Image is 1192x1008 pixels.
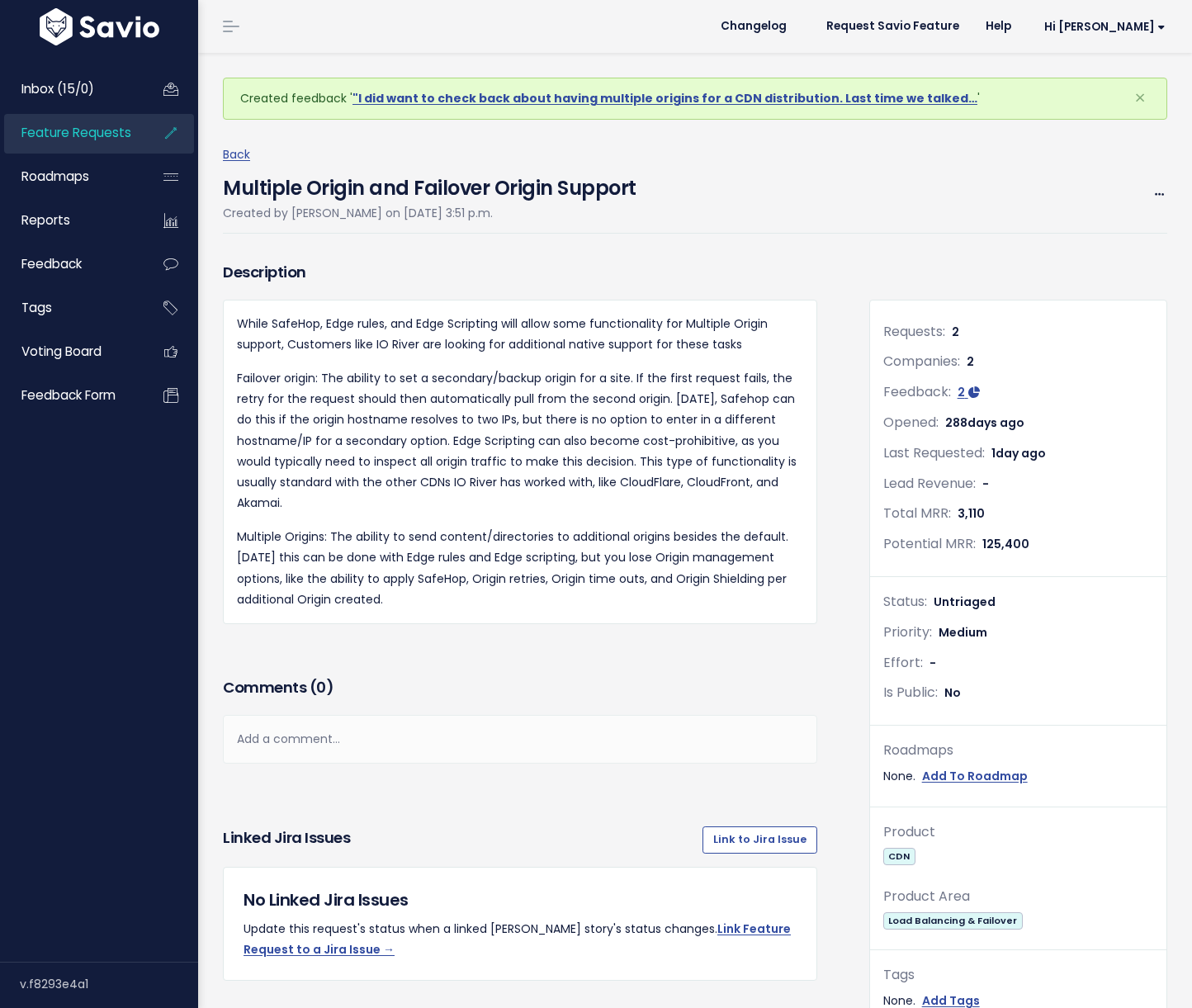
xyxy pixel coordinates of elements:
[223,826,350,853] h3: Linked Jira issues
[945,414,1024,431] span: 288
[21,386,116,404] span: Feedback form
[223,676,817,699] h3: Comments ( )
[883,963,1153,987] div: Tags
[883,739,1153,763] div: Roadmaps
[996,445,1046,461] span: day ago
[929,655,936,671] span: -
[982,536,1029,552] span: 125,400
[4,201,137,239] a: Reports
[4,289,137,327] a: Tags
[223,165,636,203] h4: Multiple Origin and Failover Origin Support
[4,70,137,108] a: Inbox (15/0)
[4,333,137,371] a: Voting Board
[352,90,977,106] a: "I did want to check back about having multiple origins for a CDN distribution. Last time we talked…
[237,368,803,513] p: Failover origin: The ability to set a secondary/backup origin for a site. If the first request fa...
[21,80,94,97] span: Inbox (15/0)
[883,592,927,611] span: Status:
[21,255,82,272] span: Feedback
[958,384,965,400] span: 2
[883,352,960,371] span: Companies:
[4,114,137,152] a: Feature Requests
[883,848,915,865] span: CDN
[934,594,996,610] span: Untriaged
[223,261,817,284] h3: Description
[883,653,923,672] span: Effort:
[982,476,989,492] span: -
[20,963,198,1006] div: v.f8293e4a1
[958,384,980,400] a: 2
[944,684,961,701] span: No
[4,158,137,196] a: Roadmaps
[1044,21,1166,33] span: Hi [PERSON_NAME]
[223,715,817,764] div: Add a comment...
[883,413,939,432] span: Opened:
[958,505,985,522] span: 3,110
[721,21,787,32] span: Changelog
[883,622,932,641] span: Priority:
[244,919,797,960] p: Update this request's status when a linked [PERSON_NAME] story's status changes.
[21,211,70,229] span: Reports
[813,14,972,39] a: Request Savio Feature
[1024,14,1179,40] a: Hi [PERSON_NAME]
[21,168,89,185] span: Roadmaps
[972,14,1024,39] a: Help
[883,443,985,462] span: Last Requested:
[883,885,1153,909] div: Product Area
[21,124,131,141] span: Feature Requests
[244,920,791,958] a: Link Feature Request to a Jira Issue →
[883,474,976,493] span: Lead Revenue:
[316,677,326,698] span: 0
[883,912,1023,930] span: Load Balancing & Failover
[883,534,976,553] span: Potential MRR:
[883,382,951,401] span: Feedback:
[991,445,1046,461] span: 1
[883,766,1153,787] div: None.
[21,343,102,360] span: Voting Board
[223,78,1167,120] div: Created feedback ' '
[1134,84,1146,111] span: ×
[4,376,137,414] a: Feedback form
[883,322,945,341] span: Requests:
[952,324,959,340] span: 2
[223,146,250,163] a: Back
[967,414,1024,431] span: days ago
[223,205,493,221] span: Created by [PERSON_NAME] on [DATE] 3:51 p.m.
[702,826,817,853] a: Link to Jira Issue
[1118,78,1162,118] button: Close
[883,683,938,702] span: Is Public:
[237,314,803,355] p: While SafeHop, Edge rules, and Edge Scripting will allow some functionality for Multiple Origin s...
[922,766,1028,787] a: Add To Roadmap
[939,624,987,641] span: Medium
[244,887,797,912] h5: No Linked Jira Issues
[883,504,951,523] span: Total MRR:
[21,299,52,316] span: Tags
[237,527,803,610] p: Multiple Origins: The ability to send content/directories to additional origins besides the defau...
[883,821,1153,845] div: Product
[967,353,974,370] span: 2
[35,8,163,45] img: logo-white.9d6f32f41409.svg
[4,245,137,283] a: Feedback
